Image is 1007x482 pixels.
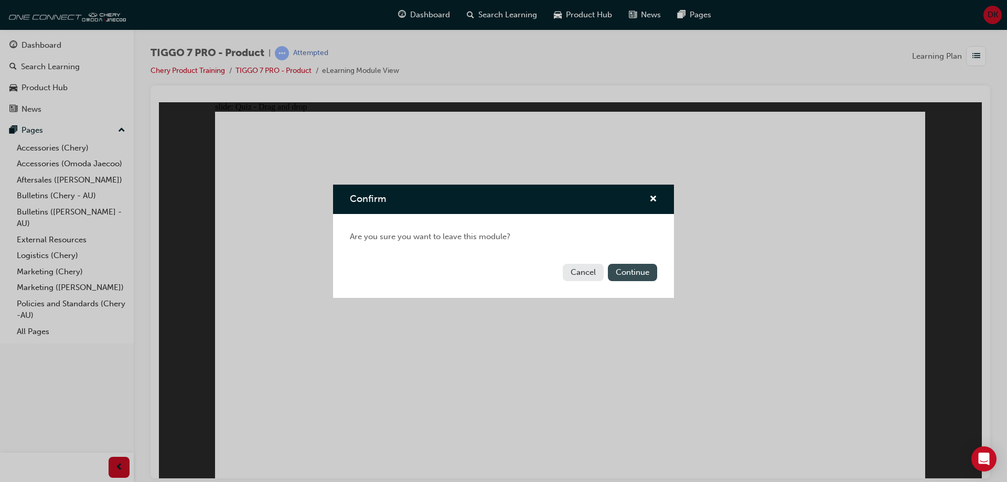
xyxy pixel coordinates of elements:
[333,185,674,298] div: Confirm
[608,264,657,281] button: Continue
[649,195,657,205] span: cross-icon
[971,446,997,472] div: Open Intercom Messenger
[350,193,386,205] span: Confirm
[333,214,674,260] div: Are you sure you want to leave this module?
[563,264,604,281] button: Cancel
[649,193,657,206] button: cross-icon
